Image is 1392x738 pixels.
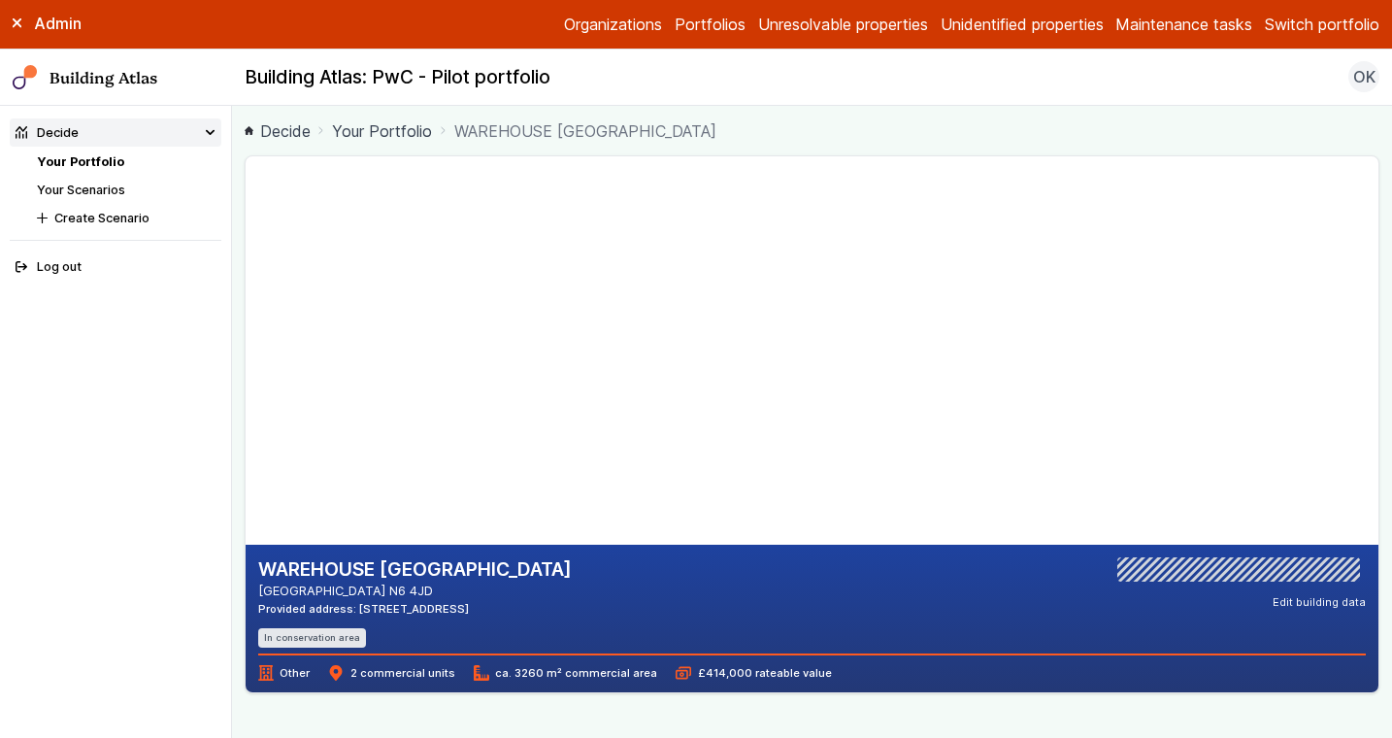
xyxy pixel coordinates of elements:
a: Organizations [564,13,662,36]
a: Unidentified properties [941,13,1104,36]
a: Your Portfolio [37,154,124,169]
button: Create Scenario [31,204,221,232]
a: Portfolios [675,13,746,36]
a: Unresolvable properties [758,13,928,36]
summary: Decide [10,118,222,147]
li: In conservation area [258,628,367,647]
div: Decide [16,123,79,142]
span: Other [258,665,310,681]
a: Decide [245,119,311,143]
div: Provided address: [STREET_ADDRESS] [258,601,572,617]
a: Maintenance tasks [1115,13,1252,36]
span: £414,000 rateable value [676,665,831,681]
a: Your Portfolio [332,119,432,143]
button: Edit building data [1273,594,1366,610]
button: Switch portfolio [1265,13,1379,36]
img: main-0bbd2752.svg [13,65,38,90]
span: 2 commercial units [328,665,454,681]
span: WAREHOUSE [GEOGRAPHIC_DATA] [454,119,716,143]
button: OK [1348,61,1379,92]
address: [GEOGRAPHIC_DATA] N6 4JD [258,582,572,600]
span: ca. 3260 m² commercial area [474,665,657,681]
span: OK [1353,65,1375,88]
a: Your Scenarios [37,183,125,197]
h2: WAREHOUSE [GEOGRAPHIC_DATA] [258,557,572,583]
button: Log out [10,253,222,282]
h2: Building Atlas: PwC - Pilot portfolio [245,65,550,90]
